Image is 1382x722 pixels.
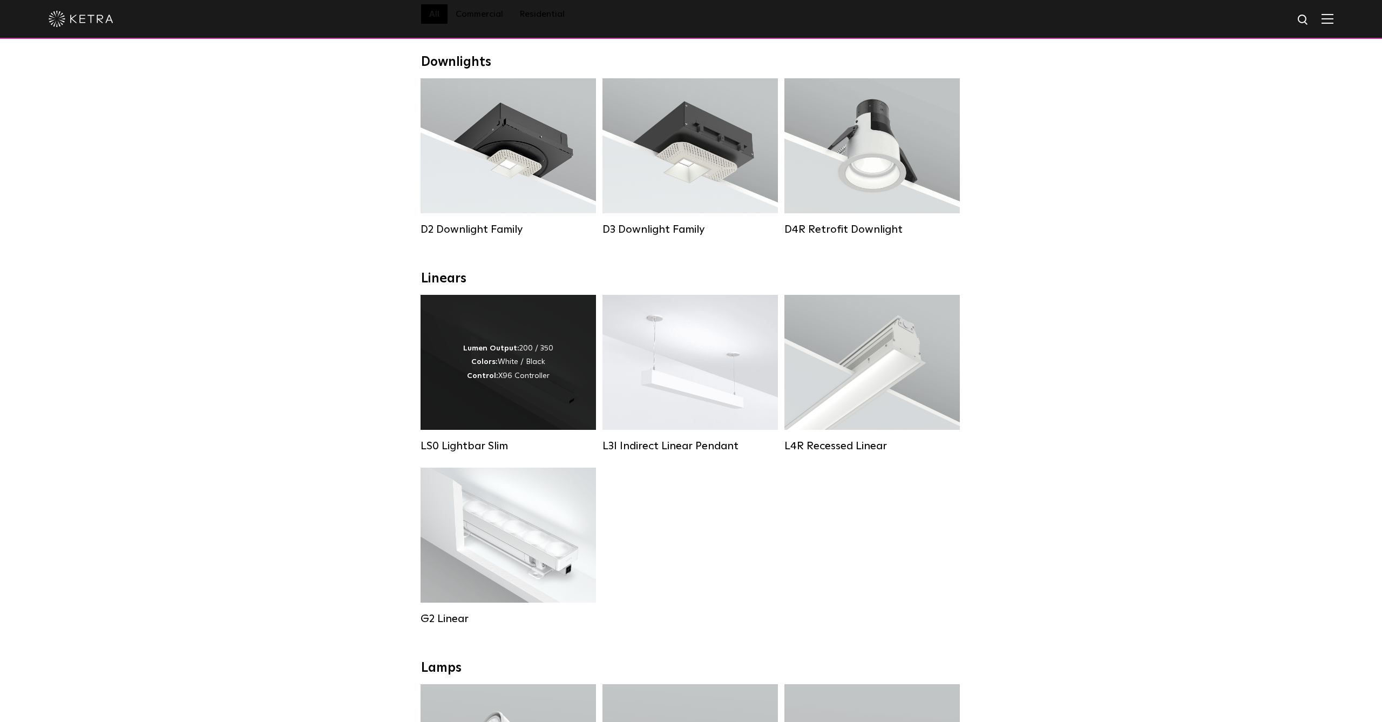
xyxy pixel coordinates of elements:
div: D3 Downlight Family [602,223,778,236]
div: L3I Indirect Linear Pendant [602,440,778,453]
a: L3I Indirect Linear Pendant Lumen Output:400 / 600 / 800 / 1000Housing Colors:White / BlackContro... [602,295,778,451]
a: L4R Recessed Linear Lumen Output:400 / 600 / 800 / 1000Colors:White / BlackControl:Lutron Clear C... [784,295,960,451]
div: Lamps [421,660,961,676]
strong: Control: [467,372,498,380]
div: LS0 Lightbar Slim [421,440,596,453]
img: Hamburger%20Nav.svg [1322,14,1333,24]
a: D3 Downlight Family Lumen Output:700 / 900 / 1100Colors:White / Black / Silver / Bronze / Paintab... [602,78,778,235]
a: LS0 Lightbar Slim Lumen Output:200 / 350Colors:White / BlackControl:X96 Controller [421,295,596,451]
strong: Lumen Output: [463,345,519,352]
a: D2 Downlight Family Lumen Output:1200Colors:White / Black / Gloss Black / Silver / Bronze / Silve... [421,78,596,235]
div: Linears [421,271,961,287]
div: 200 / 350 White / Black X96 Controller [463,342,553,383]
div: Downlights [421,55,961,70]
a: D4R Retrofit Downlight Lumen Output:800Colors:White / BlackBeam Angles:15° / 25° / 40° / 60°Watta... [784,78,960,235]
div: G2 Linear [421,612,596,625]
img: ketra-logo-2019-white [49,11,113,27]
strong: Colors: [471,358,498,366]
img: search icon [1297,14,1310,27]
div: L4R Recessed Linear [784,440,960,453]
div: D4R Retrofit Downlight [784,223,960,236]
div: D2 Downlight Family [421,223,596,236]
a: G2 Linear Lumen Output:400 / 700 / 1000Colors:WhiteBeam Angles:Flood / [GEOGRAPHIC_DATA] / Narrow... [421,468,596,624]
